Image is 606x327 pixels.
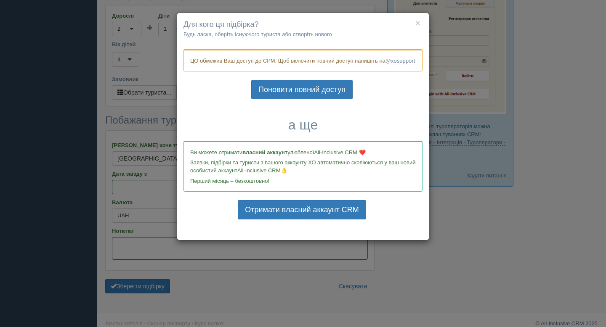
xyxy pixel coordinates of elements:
[251,80,353,99] a: Поновити повний доступ
[183,49,423,71] div: ЦО обмежив Ваш доступ до СРМ. Щоб включити повний доступ напишіть на
[183,19,423,30] h4: Для кого ця підбірка?
[242,149,287,156] b: власний аккаунт
[314,149,365,156] span: All-Inclusive CRM ❤️
[183,30,423,38] p: Будь ласка, оберіть існуючого туриста або створіть нового
[385,58,415,64] a: @xosupport
[238,200,366,219] a: Отримати власний аккаунт CRM
[190,177,416,185] p: Перший місяць – безкоштовно!
[183,118,423,132] h3: а ще
[190,158,416,174] p: Заявки, підбірки та туристи з вашого аккаунту ХО автоматично скопіюються у ваш новий особистий ак...
[415,18,420,27] button: ×
[237,167,287,174] span: All-Inclusive CRM👌
[190,148,416,156] p: Ви можете отримати улюбленої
